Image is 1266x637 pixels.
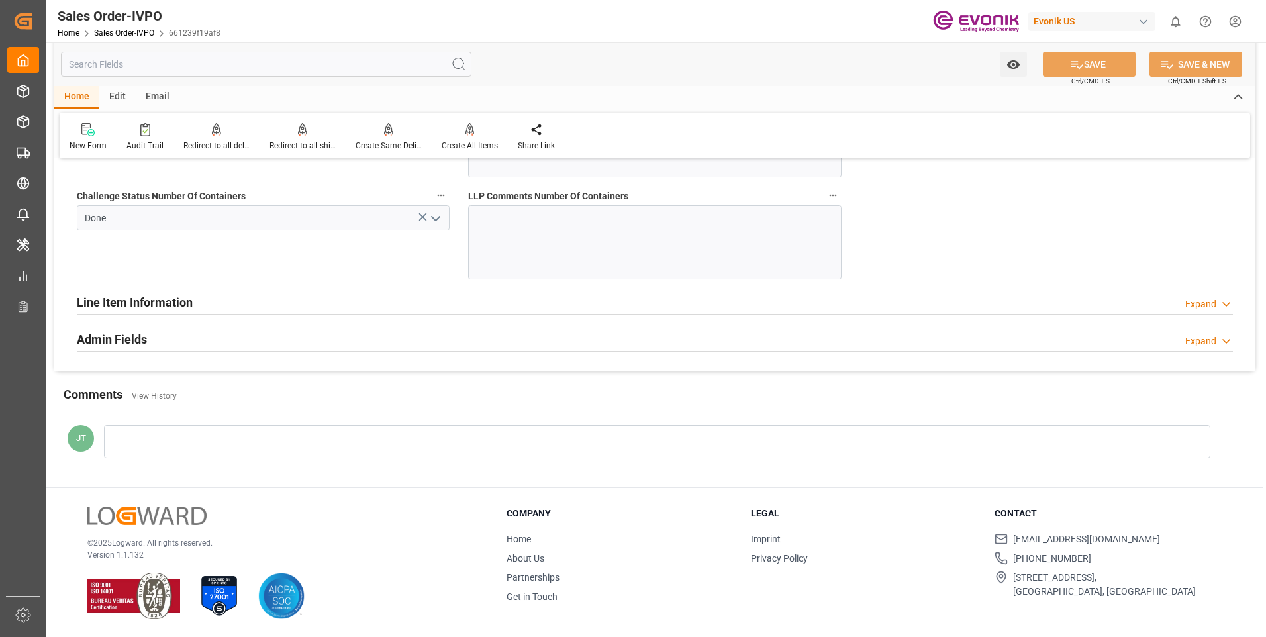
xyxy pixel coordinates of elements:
button: open menu [1000,52,1027,77]
span: JT [76,433,86,443]
button: LLP Comments Number Of Containers [824,187,842,204]
a: Imprint [751,534,781,544]
button: Challenge Status Number Of Containers [432,187,450,204]
div: Edit [99,86,136,109]
img: AICPA SOC [258,573,305,619]
button: SAVE & NEW [1149,52,1242,77]
a: Partnerships [507,572,560,583]
span: [STREET_ADDRESS], [GEOGRAPHIC_DATA], [GEOGRAPHIC_DATA] [1013,571,1196,599]
a: Get in Touch [507,591,558,602]
a: Privacy Policy [751,553,808,563]
span: Ctrl/CMD + Shift + S [1168,76,1226,86]
button: Help Center [1191,7,1220,36]
a: Home [58,28,79,38]
h3: Legal [751,507,979,520]
div: Redirect to all shipments [269,140,336,152]
h2: Comments [64,385,122,403]
button: open menu [425,208,445,228]
p: © 2025 Logward. All rights reserved. [87,537,473,549]
div: New Form [70,140,107,152]
div: Sales Order-IVPO [58,6,220,26]
img: ISO 9001 & ISO 14001 Certification [87,573,180,619]
img: Evonik-brand-mark-Deep-Purple-RGB.jpeg_1700498283.jpeg [933,10,1019,33]
h2: Line Item Information [77,293,193,311]
div: Expand [1185,334,1216,348]
input: Search Fields [61,52,471,77]
span: Challenge Status Number Of Containers [77,189,246,203]
span: [EMAIL_ADDRESS][DOMAIN_NAME] [1013,532,1160,546]
div: Expand [1185,297,1216,311]
div: Create Same Delivery Date [356,140,422,152]
button: show 0 new notifications [1161,7,1191,36]
a: About Us [507,553,544,563]
img: ISO 27001 Certification [196,573,242,619]
div: Audit Trail [126,140,164,152]
div: Email [136,86,179,109]
div: Evonik US [1028,12,1155,31]
h3: Company [507,507,734,520]
span: LLP Comments Number Of Containers [468,189,628,203]
h3: Contact [995,507,1222,520]
span: [PHONE_NUMBER] [1013,552,1091,565]
div: Home [54,86,99,109]
h2: Admin Fields [77,330,147,348]
a: View History [132,391,177,401]
div: Share Link [518,140,555,152]
p: Version 1.1.132 [87,549,473,561]
div: Create All Items [442,140,498,152]
button: Evonik US [1028,9,1161,34]
button: SAVE [1043,52,1136,77]
img: Logward Logo [87,507,207,526]
div: Redirect to all deliveries [183,140,250,152]
a: Home [507,534,531,544]
a: Sales Order-IVPO [94,28,154,38]
span: Ctrl/CMD + S [1071,76,1110,86]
